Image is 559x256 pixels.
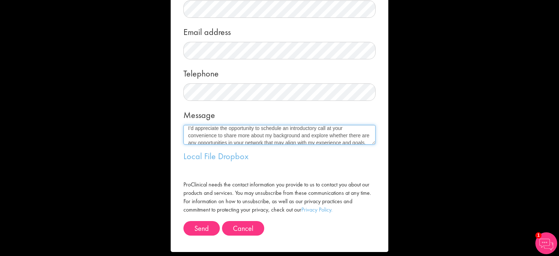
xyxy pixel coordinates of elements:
label: ProClinical needs the contact information you provide to us to contact you about our products and... [183,181,376,214]
img: Chatbot [535,232,557,254]
button: Cancel [222,221,264,236]
a: Privacy Policy. [301,206,333,213]
label: Message [183,106,215,121]
button: Send [183,221,220,236]
span: 1 [535,232,542,239]
a: Dropbox [218,150,249,162]
a: Local File [183,150,216,162]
